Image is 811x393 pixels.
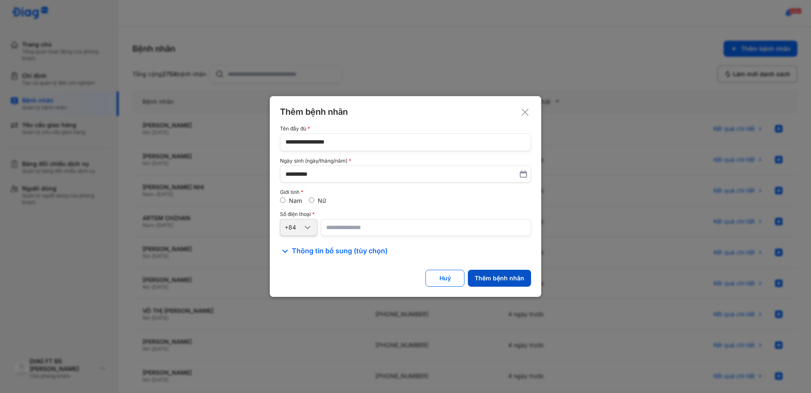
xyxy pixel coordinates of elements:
[280,158,531,164] div: Ngày sinh (ngày/tháng/năm)
[425,270,464,287] button: Huỷ
[280,126,531,132] div: Tên đầy đủ
[475,274,524,282] div: Thêm bệnh nhân
[280,106,531,117] div: Thêm bệnh nhân
[289,197,302,204] label: Nam
[285,224,302,231] div: +84
[292,246,388,256] span: Thông tin bổ sung (tùy chọn)
[468,270,531,287] button: Thêm bệnh nhân
[280,211,531,217] div: Số điện thoại
[318,197,326,204] label: Nữ
[280,189,531,195] div: Giới tính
